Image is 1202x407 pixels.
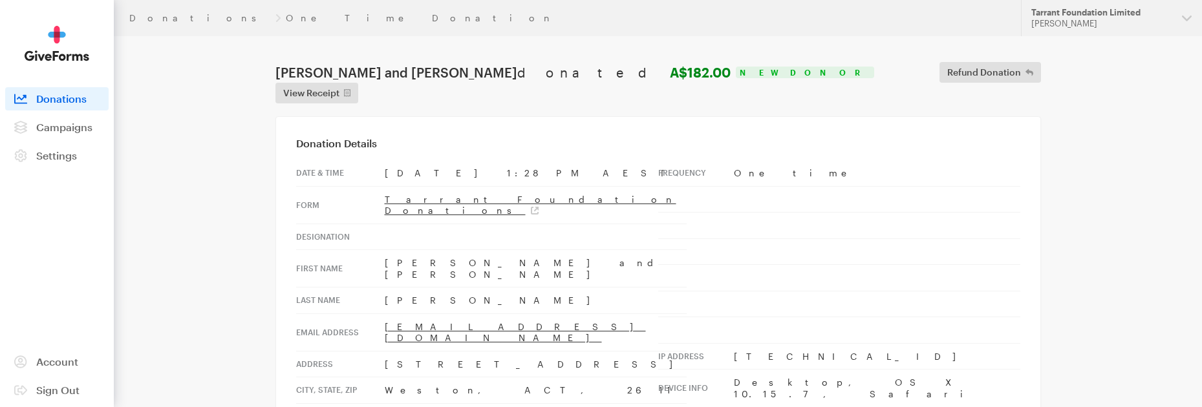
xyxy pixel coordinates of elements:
[296,313,385,351] th: Email address
[275,83,359,103] a: View Receipt
[939,62,1041,83] button: Refund Donation
[36,149,77,162] span: Settings
[658,370,734,407] th: Device info
[5,350,109,373] a: Account
[385,160,687,186] td: [DATE] 1:28 PM AEST
[385,250,687,287] td: [PERSON_NAME] and [PERSON_NAME]
[5,87,109,110] a: Donations
[296,224,385,250] th: Designation
[296,137,1020,150] h3: Donation Details
[1031,18,1172,29] div: [PERSON_NAME]
[296,287,385,314] th: Last Name
[1031,7,1172,18] div: Tarrant Foundation Limited
[5,379,109,402] a: Sign Out
[296,160,385,186] th: Date & time
[385,377,687,404] td: Weston, ACT, 2611
[36,121,92,133] span: Campaigns
[36,92,87,105] span: Donations
[734,370,1020,407] td: Desktop, OS X 10.15.7, Safari
[36,355,78,368] span: Account
[734,160,1020,186] td: One time
[5,116,109,139] a: Campaigns
[658,343,734,370] th: IP address
[283,85,339,101] span: View Receipt
[296,377,385,404] th: City, state, zip
[734,343,1020,370] td: [TECHNICAL_ID]
[385,351,687,377] td: [STREET_ADDRESS]
[296,186,385,224] th: Form
[296,250,385,287] th: First Name
[296,351,385,377] th: Address
[36,384,80,396] span: Sign Out
[385,194,676,216] a: Tarrant Foundation Donations
[658,160,734,186] th: Frequency
[517,65,667,80] span: donated
[275,65,731,80] h1: [PERSON_NAME] and [PERSON_NAME]
[129,13,270,23] a: Donations
[385,287,687,314] td: [PERSON_NAME]
[5,144,109,167] a: Settings
[947,65,1021,80] span: Refund Donation
[670,65,731,80] strong: A$182.00
[736,67,874,78] div: New Donor
[385,321,646,344] a: [EMAIL_ADDRESS][DOMAIN_NAME]
[25,26,89,61] img: GiveForms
